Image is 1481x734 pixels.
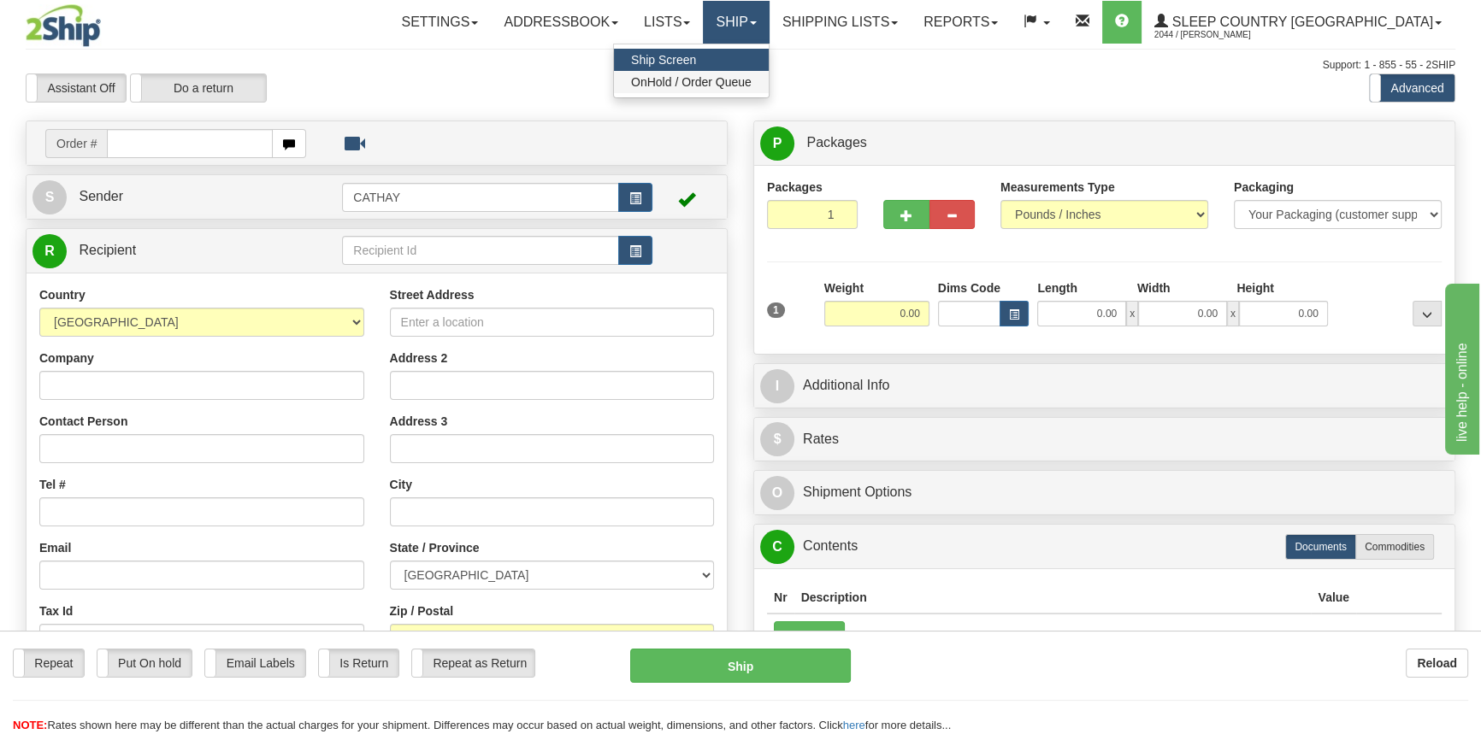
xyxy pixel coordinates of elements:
[824,279,864,297] label: Weight
[1370,74,1454,102] label: Advanced
[760,422,794,456] span: $
[806,135,866,150] span: Packages
[390,413,448,430] label: Address 3
[45,129,107,158] span: Order #
[39,286,86,303] label: Country
[1000,179,1115,196] label: Measurements Type
[614,49,769,71] a: Ship Screen
[32,234,67,268] span: R
[911,1,1011,44] a: Reports
[1227,301,1239,326] span: x
[1154,26,1283,44] span: 2044 / [PERSON_NAME]
[760,422,1449,457] a: $Rates
[1168,15,1433,29] span: Sleep Country [GEOGRAPHIC_DATA]
[388,1,491,44] a: Settings
[390,349,448,367] label: Address 2
[1126,301,1138,326] span: x
[27,74,126,102] label: Assistant Off
[1234,179,1294,196] label: Packaging
[97,649,192,677] label: Put On hold
[767,582,794,614] th: Nr
[39,476,66,493] label: Tel #
[767,179,823,196] label: Packages
[13,719,47,731] span: NOTE:
[319,649,398,677] label: Is Return
[1406,649,1468,678] button: Reload
[760,126,794,161] span: P
[39,413,127,430] label: Contact Person
[760,475,1449,510] a: OShipment Options
[32,179,342,214] a: S Sender
[79,189,123,203] span: Sender
[760,126,1449,161] a: P Packages
[32,233,308,268] a: R Recipient
[1417,656,1457,670] b: Reload
[938,279,1000,297] label: Dims Code
[412,649,534,677] label: Repeat as Return
[390,602,454,619] label: Zip / Postal
[614,71,769,93] a: OnHold / Order Queue
[760,368,1449,403] a: IAdditional Info
[760,476,794,510] span: O
[703,1,769,44] a: Ship
[131,74,266,102] label: Do a return
[390,539,480,556] label: State / Province
[630,649,852,683] button: Ship
[1355,534,1434,560] label: Commodities
[1037,279,1077,297] label: Length
[14,649,84,677] label: Repeat
[1137,279,1171,297] label: Width
[342,183,618,212] input: Sender Id
[39,602,73,619] label: Tax Id
[1413,301,1442,326] div: ...
[491,1,631,44] a: Addressbook
[794,582,1312,614] th: Description
[26,4,101,47] img: logo2044.jpg
[843,719,865,731] a: here
[32,180,67,214] span: S
[390,476,412,493] label: City
[390,286,475,303] label: Street Address
[760,369,794,403] span: I
[79,243,136,257] span: Recipient
[1311,582,1356,614] th: Value
[770,1,911,44] a: Shipping lists
[1236,279,1274,297] label: Height
[1285,534,1356,560] label: Documents
[26,58,1455,73] div: Support: 1 - 855 - 55 - 2SHIP
[631,1,703,44] a: Lists
[631,75,752,89] span: OnHold / Order Queue
[760,530,794,564] span: C
[1142,1,1454,44] a: Sleep Country [GEOGRAPHIC_DATA] 2044 / [PERSON_NAME]
[1442,279,1479,454] iframe: chat widget
[39,539,71,556] label: Email
[205,649,305,677] label: Email Labels
[13,10,158,31] div: live help - online
[774,621,845,650] button: Add New
[760,529,1449,564] a: CContents
[767,302,785,318] span: 1
[390,308,715,337] input: Enter a location
[631,53,696,67] span: Ship Screen
[342,236,618,265] input: Recipient Id
[39,349,94,367] label: Company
